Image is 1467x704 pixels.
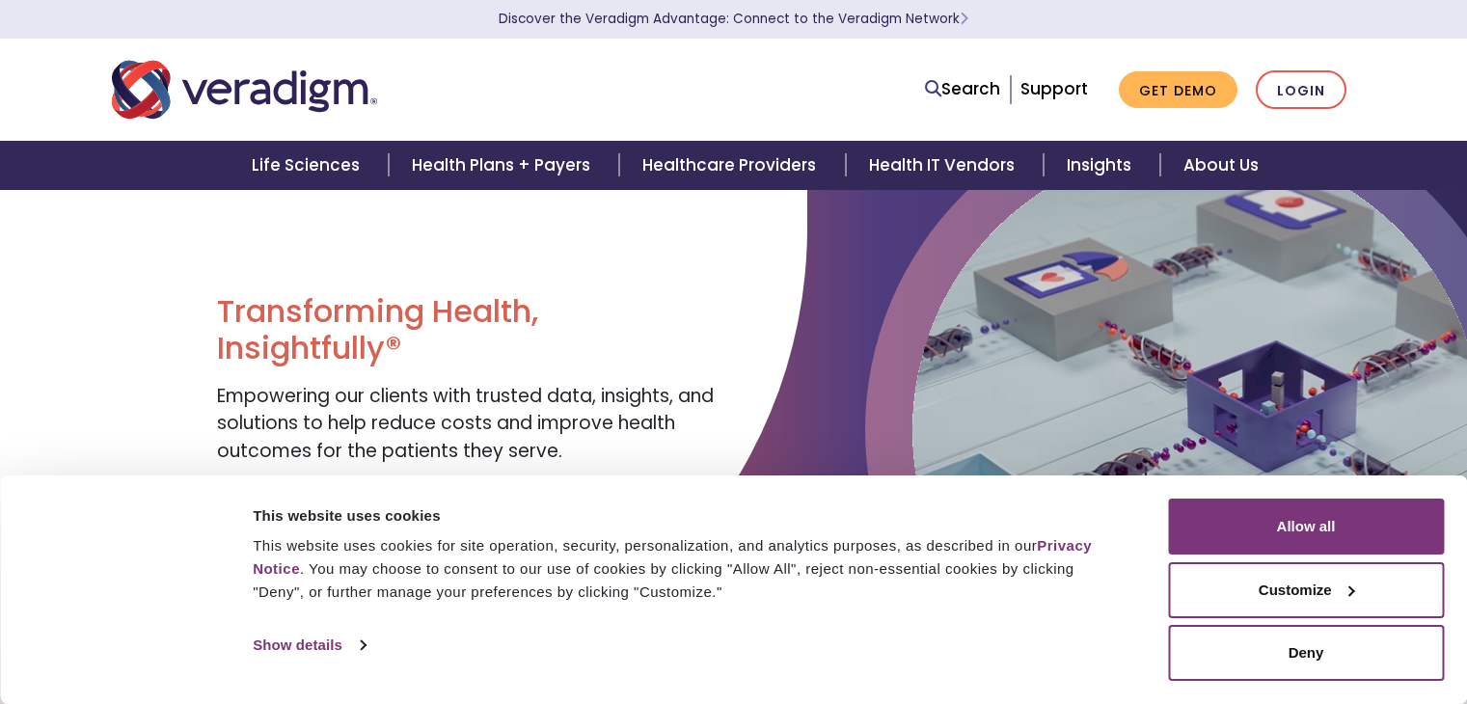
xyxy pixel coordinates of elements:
[389,141,619,190] a: Health Plans + Payers
[217,383,714,464] span: Empowering our clients with trusted data, insights, and solutions to help reduce costs and improv...
[1168,625,1444,681] button: Deny
[925,76,1000,102] a: Search
[619,141,845,190] a: Healthcare Providers
[960,10,968,28] span: Learn More
[1160,141,1282,190] a: About Us
[1020,77,1088,100] a: Support
[499,10,968,28] a: Discover the Veradigm Advantage: Connect to the Veradigm NetworkLearn More
[112,58,377,122] img: Veradigm logo
[1256,70,1346,110] a: Login
[1168,499,1444,555] button: Allow all
[1119,71,1237,109] a: Get Demo
[253,504,1125,528] div: This website uses cookies
[1168,562,1444,618] button: Customize
[846,141,1044,190] a: Health IT Vendors
[217,293,719,367] h1: Transforming Health, Insightfully®
[1044,141,1160,190] a: Insights
[229,141,389,190] a: Life Sciences
[253,534,1125,604] div: This website uses cookies for site operation, security, personalization, and analytics purposes, ...
[253,631,365,660] a: Show details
